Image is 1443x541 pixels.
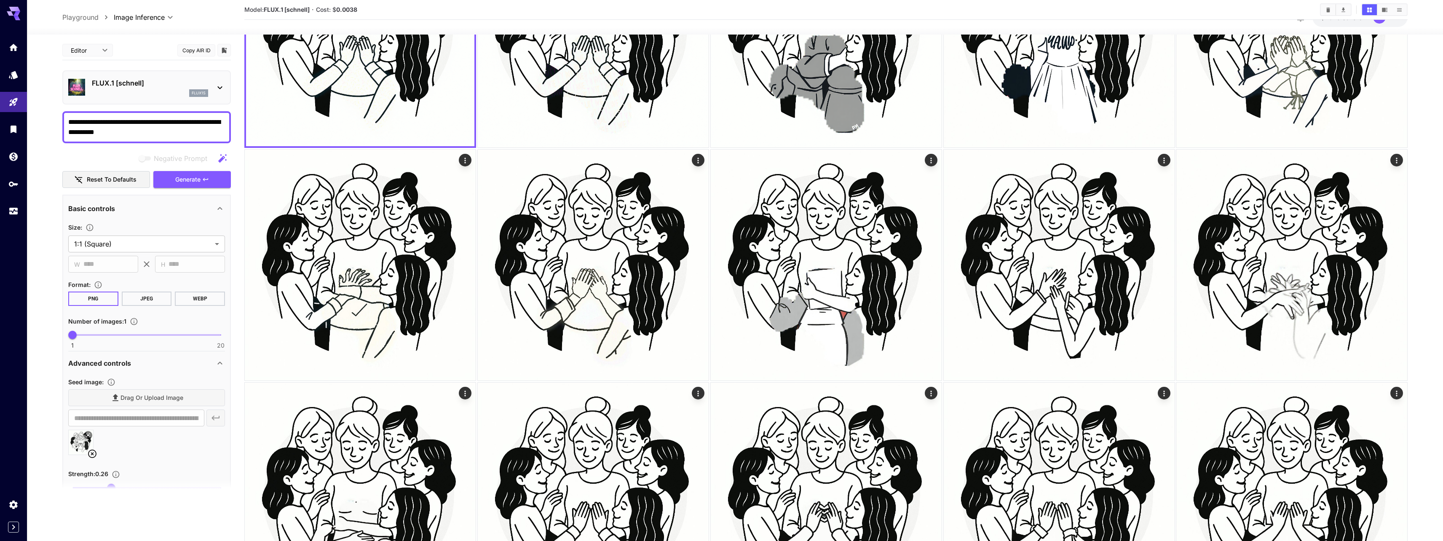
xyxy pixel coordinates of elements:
div: Basic controls [68,198,225,219]
b: FLUX.1 [schnell] [264,6,310,13]
button: Adjust the dimensions of the generated image by specifying its width and height in pixels, or sel... [82,223,97,232]
span: Negative prompts are not compatible with the selected model. [137,153,214,163]
span: 1 [71,341,74,350]
span: $1.31 [1321,14,1337,21]
span: Strength : 0.26 [68,470,108,477]
button: PNG [68,292,118,306]
div: Actions [924,154,937,166]
span: Format : [68,281,91,288]
img: 2Q== [1176,150,1407,380]
div: Models [8,70,19,80]
button: Reset to defaults [62,171,150,188]
nav: breadcrumb [62,12,114,22]
img: 9k= [711,150,942,380]
span: Cost: $ [316,6,357,13]
button: Choose the file format for the output image. [91,281,106,289]
button: Show media in video view [1377,4,1392,15]
div: Clear AllDownload All [1320,3,1352,16]
button: WEBP [175,292,225,306]
span: Generate [175,174,201,185]
div: Home [8,42,19,53]
img: Z [245,150,476,380]
p: Basic controls [68,204,115,214]
button: Clear All [1321,4,1336,15]
button: Generate [153,171,231,188]
button: Download All [1336,4,1351,15]
div: Actions [924,387,937,399]
span: Negative Prompt [154,153,207,163]
div: Show media in grid viewShow media in video viewShow media in list view [1361,3,1408,16]
button: Specify how many images to generate in a single request. Each image generation will be charged se... [126,317,142,326]
a: Playground [62,12,99,22]
span: Seed image : [68,378,104,386]
span: 20 [217,341,225,350]
div: Usage [8,206,19,217]
div: Actions [1157,387,1170,399]
button: Expand sidebar [8,522,19,533]
span: 1:1 (Square) [74,239,211,249]
p: · [312,5,314,15]
div: Actions [459,154,471,166]
img: 2Q== [944,150,1175,380]
div: Settings [8,499,19,510]
button: Add to library [220,45,228,55]
div: Advanced controls [68,353,225,373]
img: 9k= [478,150,709,380]
div: Actions [691,154,704,166]
span: W [74,260,80,269]
span: Number of images : 1 [68,318,126,325]
div: Playground [8,97,19,107]
button: Copy AIR ID [177,44,215,56]
b: 0.0038 [336,6,357,13]
div: Actions [1157,154,1170,166]
p: flux1s [192,90,206,96]
div: Actions [1390,154,1403,166]
button: Show media in list view [1392,4,1407,15]
span: credits left [1337,14,1366,21]
div: Library [8,124,19,134]
span: Size : [68,224,82,231]
button: JPEG [122,292,172,306]
p: FLUX.1 [schnell] [92,78,208,88]
span: Editor [71,46,97,55]
span: Model: [244,6,310,13]
p: Advanced controls [68,358,131,368]
div: Wallet [8,151,19,162]
button: Show media in grid view [1362,4,1377,15]
button: Upload a reference image to guide the result. This is needed for Image-to-Image or Inpainting. Su... [104,378,119,386]
button: Control the influence of the seedImage in the generated output [108,470,123,479]
span: Image Inference [114,12,165,22]
div: Actions [691,387,704,399]
span: H [161,260,165,269]
div: Actions [459,387,471,399]
div: FLUX.1 [schnell]flux1s [68,75,225,100]
div: Actions [1390,387,1403,399]
div: API Keys [8,179,19,189]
